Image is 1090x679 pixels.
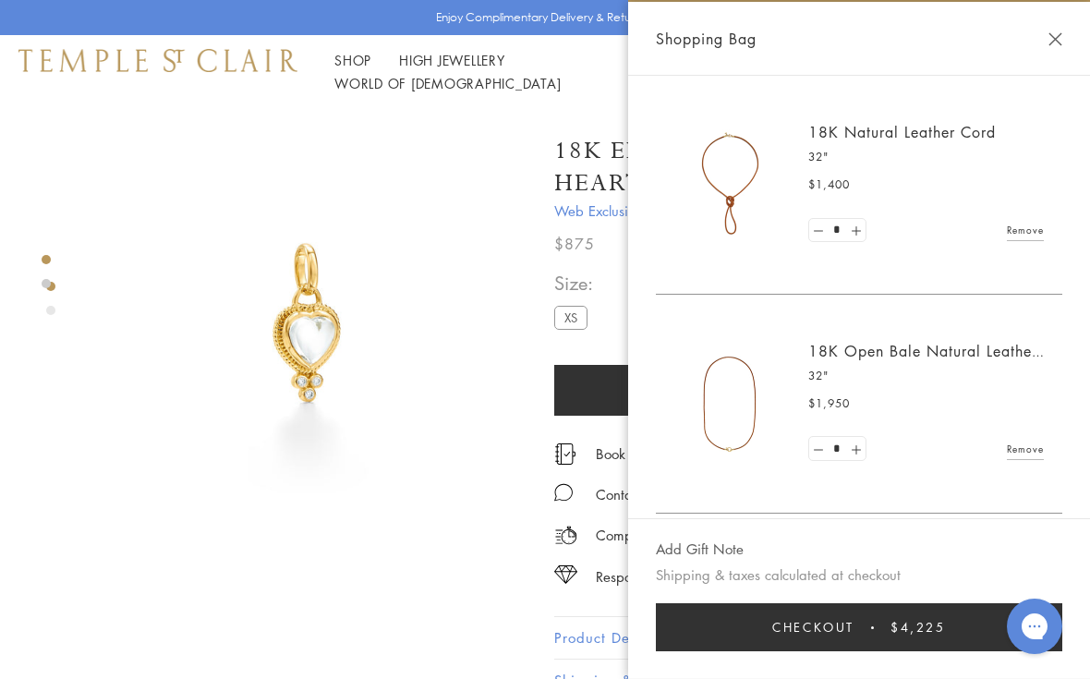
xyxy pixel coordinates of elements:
[1048,32,1062,46] button: Close Shopping Bag
[596,443,728,464] a: Book an Appointment
[846,219,865,242] a: Set quantity to 2
[334,51,371,69] a: ShopShop
[334,74,561,92] a: World of [DEMOGRAPHIC_DATA]World of [DEMOGRAPHIC_DATA]
[674,348,785,459] img: 18K Open Bale Natural Leather Cord
[596,483,745,506] div: Contact an Ambassador
[772,617,854,637] span: Checkout
[809,219,828,242] a: Set quantity to 0
[808,394,850,413] span: $1,950
[554,268,595,298] span: Size:
[92,109,527,543] img: P55140-BRDIGR7
[554,365,972,416] button: Add to bag
[808,176,850,194] span: $1,400
[554,306,587,329] label: XS
[809,437,828,460] a: Set quantity to 0
[1007,220,1044,240] a: Remove
[46,277,55,330] div: Product gallery navigation
[399,51,505,69] a: High JewelleryHigh Jewellery
[846,437,865,460] a: Set quantity to 2
[1007,439,1044,459] a: Remove
[808,367,1044,385] p: 32"
[998,592,1072,661] iframe: Gorgias live chat messenger
[334,49,734,95] nav: Main navigation
[554,443,576,465] img: icon_appointment.svg
[554,232,595,256] span: $875
[674,129,785,240] img: N00001-NAT32
[656,27,757,51] span: Shopping Bag
[436,8,646,27] p: Enjoy Complimentary Delivery & Returns
[554,200,1035,223] span: Web Exclusive
[808,122,996,142] a: 18K Natural Leather Cord
[554,524,577,547] img: icon_delivery.svg
[656,603,1062,651] button: Checkout $4,225
[596,524,819,547] p: Complimentary Delivery and Returns
[656,538,744,561] button: Add Gift Note
[554,617,1035,659] button: Product Details
[18,49,297,71] img: Temple St. Clair
[596,565,724,588] div: Responsible Sourcing
[554,565,577,584] img: icon_sourcing.svg
[890,617,946,637] span: $4,225
[554,483,573,502] img: MessageIcon-01_2.svg
[808,148,1044,166] p: 32"
[656,564,1062,587] p: Shipping & taxes calculated at checkout
[808,341,1078,361] a: 18K Open Bale Natural Leather Cord
[554,135,1035,200] h1: 18K Extra Small Rock Crystal Heart Pendant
